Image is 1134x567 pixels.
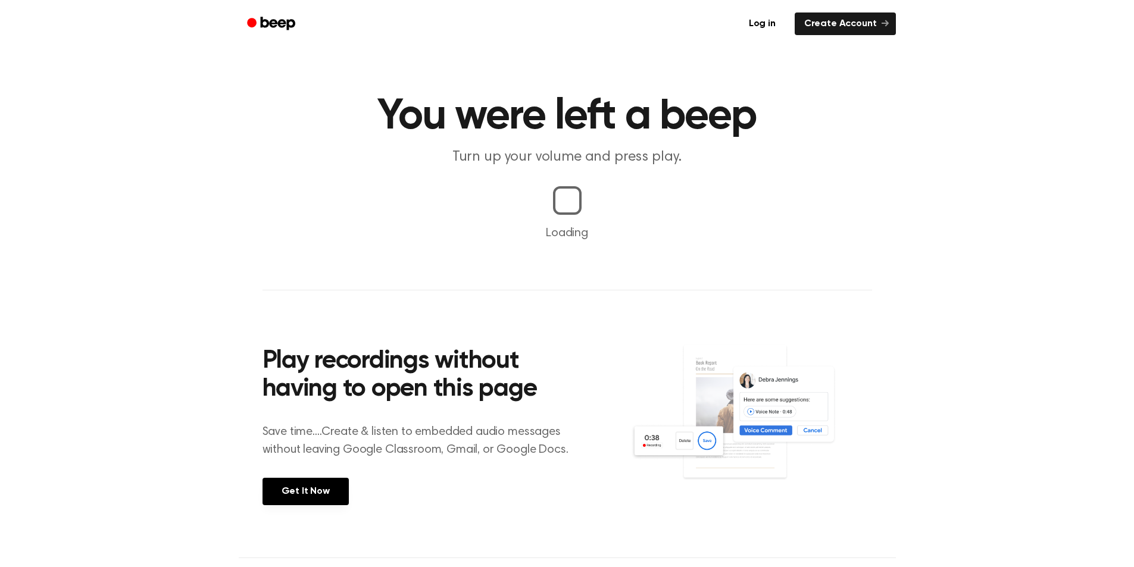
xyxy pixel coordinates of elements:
p: Loading [14,224,1120,242]
p: Turn up your volume and press play. [339,148,796,167]
h1: You were left a beep [263,95,872,138]
a: Log in [737,10,788,37]
a: Beep [239,12,306,36]
a: Get It Now [263,478,349,505]
p: Save time....Create & listen to embedded audio messages without leaving Google Classroom, Gmail, ... [263,423,583,459]
a: Create Account [795,12,896,35]
h2: Play recordings without having to open this page [263,347,583,404]
img: Voice Comments on Docs and Recording Widget [630,344,871,504]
